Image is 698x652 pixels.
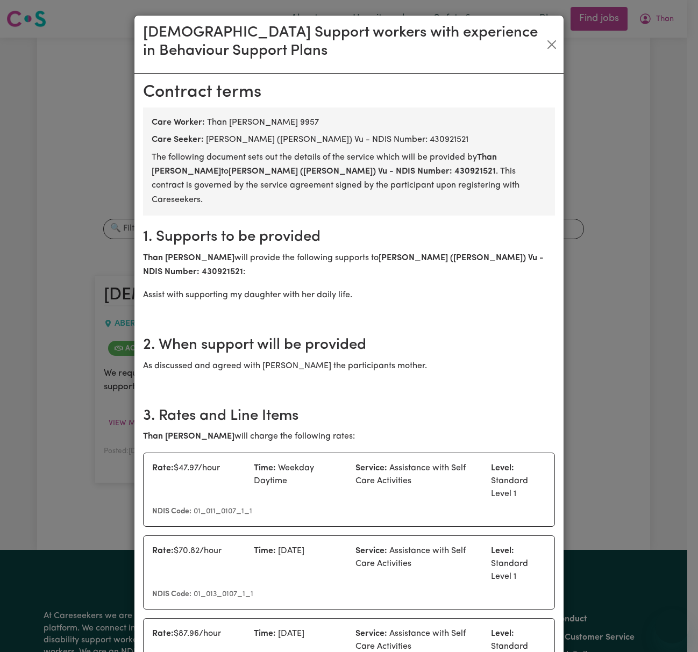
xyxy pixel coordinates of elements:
[152,507,191,515] strong: NDIS Code:
[349,544,485,583] div: Assistance with Self Care Activities
[152,464,174,472] strong: Rate:
[152,629,174,638] strong: Rate:
[355,547,387,555] strong: Service:
[355,629,387,638] strong: Service:
[152,135,204,144] b: Care Seeker:
[143,288,555,302] p: Assist with supporting my daughter with her daily life.
[491,547,514,555] strong: Level:
[143,336,555,355] h2: 2. When support will be provided
[143,251,555,280] p: will provide the following supports to :
[152,153,497,176] b: Than [PERSON_NAME]
[143,407,555,426] h2: 3. Rates and Line Items
[152,547,174,555] strong: Rate:
[143,429,555,443] p: will charge the following rates:
[491,464,514,472] strong: Level:
[254,629,276,638] strong: Time:
[143,82,555,103] h2: Contract terms
[545,36,559,53] button: Close
[143,24,545,60] h3: [DEMOGRAPHIC_DATA] Support workers with experience in Behaviour Support Plans
[229,167,496,176] b: [PERSON_NAME] ([PERSON_NAME]) Vu - NDIS Number: 430921521
[152,507,252,515] small: 01_011_0107_1_1
[491,629,514,638] strong: Level:
[485,544,552,583] div: Standard Level 1
[143,228,555,247] h2: 1. Supports to be provided
[143,254,234,262] b: Than [PERSON_NAME]
[355,464,387,472] strong: Service:
[485,462,552,500] div: Standard Level 1
[152,151,546,207] p: The following document sets out the details of the service which will be provided by to . This co...
[247,462,349,500] div: Weekday Daytime
[152,590,191,598] strong: NDIS Code:
[152,133,546,146] div: [PERSON_NAME] ([PERSON_NAME]) Vu - NDIS Number: 430921521
[152,116,546,129] div: Than [PERSON_NAME] 9957
[349,462,485,500] div: Assistance with Self Care Activities
[143,359,555,373] p: As discussed and agreed with [PERSON_NAME] the participants mother.
[143,432,234,441] b: Than [PERSON_NAME]
[146,544,247,583] div: $ 70.82 /hour
[152,590,253,598] small: 01_013_0107_1_1
[146,462,247,500] div: $ 47.97 /hour
[254,464,276,472] strong: Time:
[247,544,349,583] div: [DATE]
[152,118,205,127] b: Care Worker:
[254,547,276,555] strong: Time:
[655,609,689,643] iframe: Button to launch messaging window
